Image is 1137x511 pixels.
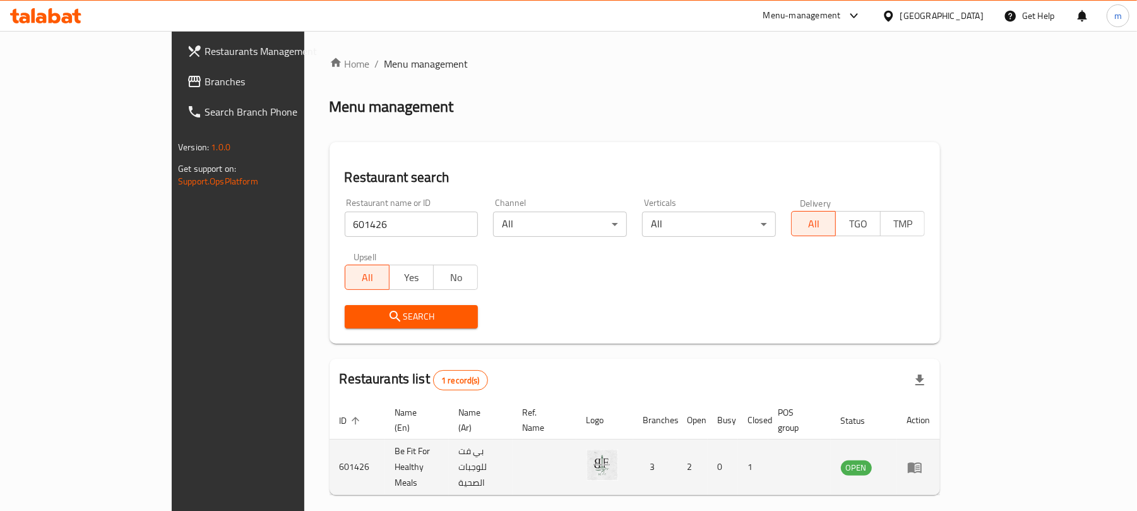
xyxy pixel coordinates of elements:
[880,211,925,236] button: TMP
[797,215,831,233] span: All
[205,104,352,119] span: Search Branch Phone
[385,440,449,495] td: Be Fit For Healthy Meals
[900,9,984,23] div: [GEOGRAPHIC_DATA]
[708,440,738,495] td: 0
[355,309,468,325] span: Search
[459,405,497,435] span: Name (Ar)
[211,139,230,155] span: 1.0.0
[330,97,454,117] h2: Menu management
[439,268,473,287] span: No
[375,56,379,71] li: /
[778,405,816,435] span: POS group
[178,173,258,189] a: Support.OpsPlatform
[586,449,618,481] img: Be Fit For Healthy Meals
[791,211,836,236] button: All
[205,44,352,59] span: Restaurants Management
[576,401,633,440] th: Logo
[177,66,362,97] a: Branches
[389,265,434,290] button: Yes
[905,365,935,395] div: Export file
[738,401,768,440] th: Closed
[1114,9,1122,23] span: m
[677,440,708,495] td: 2
[395,405,434,435] span: Name (En)
[763,8,841,23] div: Menu-management
[841,413,882,428] span: Status
[345,212,479,237] input: Search for restaurant name or ID..
[841,215,875,233] span: TGO
[350,268,384,287] span: All
[434,375,487,387] span: 1 record(s)
[345,305,479,328] button: Search
[354,252,377,261] label: Upsell
[330,56,940,71] nav: breadcrumb
[345,168,925,187] h2: Restaurant search
[642,212,776,237] div: All
[433,370,488,390] div: Total records count
[205,74,352,89] span: Branches
[395,268,429,287] span: Yes
[178,160,236,177] span: Get support on:
[897,401,941,440] th: Action
[449,440,513,495] td: بي فت للوجبات الصحية
[708,401,738,440] th: Busy
[330,401,941,495] table: enhanced table
[835,211,880,236] button: TGO
[633,440,677,495] td: 3
[523,405,561,435] span: Ref. Name
[677,401,708,440] th: Open
[178,139,209,155] span: Version:
[738,440,768,495] td: 1
[493,212,627,237] div: All
[384,56,468,71] span: Menu management
[800,198,831,207] label: Delivery
[340,370,488,390] h2: Restaurants list
[177,36,362,66] a: Restaurants Management
[886,215,920,233] span: TMP
[345,265,390,290] button: All
[841,460,872,475] span: OPEN
[340,413,364,428] span: ID
[433,265,478,290] button: No
[633,401,677,440] th: Branches
[177,97,362,127] a: Search Branch Phone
